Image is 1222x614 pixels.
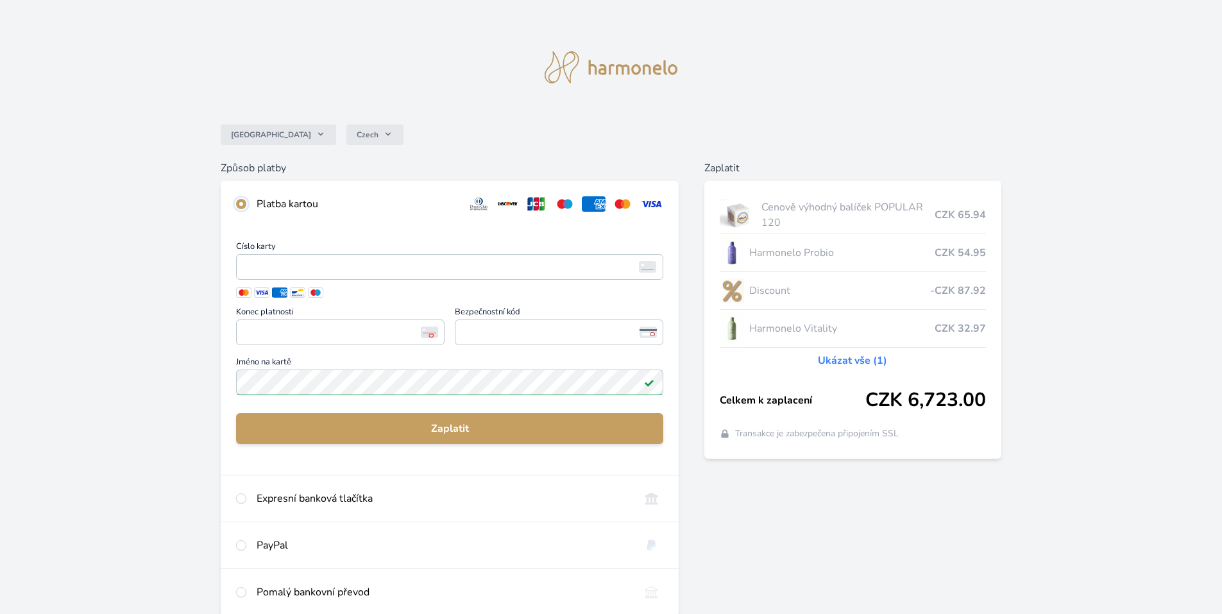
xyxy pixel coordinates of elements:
button: [GEOGRAPHIC_DATA] [221,124,336,145]
div: Platba kartou [257,196,457,212]
h6: Zaplatit [704,160,1001,176]
img: CLEAN_VITALITY_se_stinem_x-lo.jpg [720,312,744,345]
input: Jméno na kartěPlatné pole [236,370,663,395]
a: Ukázat vše (1) [818,353,887,368]
img: paypal.svg [640,538,663,553]
span: -CZK 87.92 [930,283,986,298]
div: PayPal [257,538,629,553]
span: Číslo karty [236,243,663,254]
span: Cenově výhodný balíček POPULAR 120 [761,200,935,230]
iframe: Iframe pro datum vypršení platnosti [242,323,439,341]
img: visa.svg [640,196,663,212]
span: Celkem k zaplacení [720,393,865,408]
h6: Způsob platby [221,160,679,176]
img: CLEAN_PROBIO_se_stinem_x-lo.jpg [720,237,744,269]
button: Zaplatit [236,413,663,444]
img: jcb.svg [525,196,548,212]
span: CZK 54.95 [935,245,986,260]
span: Jméno na kartě [236,358,663,370]
iframe: Iframe pro číslo karty [242,258,658,276]
img: amex.svg [582,196,606,212]
img: bankTransfer_IBAN.svg [640,584,663,600]
img: logo.svg [545,51,678,83]
span: Discount [749,283,930,298]
span: Harmonelo Probio [749,245,935,260]
span: Bezpečnostní kód [455,308,663,320]
img: discover.svg [496,196,520,212]
span: Zaplatit [246,421,653,436]
button: Czech [346,124,403,145]
img: discount-lo.png [720,275,744,307]
span: Konec platnosti [236,308,445,320]
img: card [639,261,656,273]
img: onlineBanking_CZ.svg [640,491,663,506]
img: popular.jpg [720,199,756,231]
span: Czech [357,130,378,140]
img: Konec platnosti [421,327,438,338]
img: mc.svg [611,196,634,212]
span: CZK 6,723.00 [865,389,986,412]
span: Transakce je zabezpečena připojením SSL [735,427,899,440]
span: CZK 65.94 [935,207,986,223]
img: maestro.svg [553,196,577,212]
span: [GEOGRAPHIC_DATA] [231,130,311,140]
span: CZK 32.97 [935,321,986,336]
img: diners.svg [467,196,491,212]
img: Platné pole [644,377,654,388]
iframe: Iframe pro bezpečnostní kód [461,323,658,341]
span: Harmonelo Vitality [749,321,935,336]
div: Expresní banková tlačítka [257,491,629,506]
div: Pomalý bankovní převod [257,584,629,600]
